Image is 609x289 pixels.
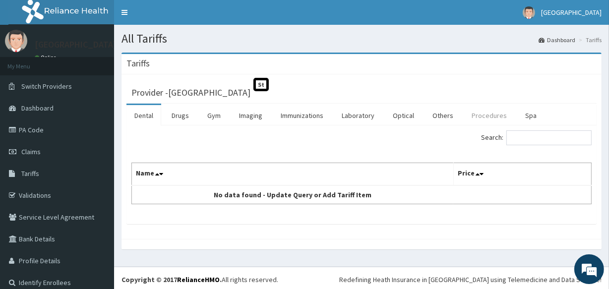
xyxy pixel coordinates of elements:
[339,275,602,285] div: Redefining Heath Insurance in [GEOGRAPHIC_DATA] using Telemedicine and Data Science!
[506,130,592,145] input: Search:
[231,105,270,126] a: Imaging
[539,36,575,44] a: Dashboard
[122,275,222,284] strong: Copyright © 2017 .
[164,105,197,126] a: Drugs
[122,32,602,45] h1: All Tariffs
[576,36,602,44] li: Tariffs
[541,8,602,17] span: [GEOGRAPHIC_DATA]
[131,88,250,97] h3: Provider - [GEOGRAPHIC_DATA]
[334,105,382,126] a: Laboratory
[425,105,461,126] a: Others
[177,275,220,284] a: RelianceHMO
[132,163,454,186] th: Name
[273,105,331,126] a: Immunizations
[21,147,41,156] span: Claims
[132,185,454,204] td: No data found - Update Query or Add Tariff Item
[21,104,54,113] span: Dashboard
[21,82,72,91] span: Switch Providers
[517,105,545,126] a: Spa
[35,54,59,61] a: Online
[253,78,269,91] span: St
[453,163,591,186] th: Price
[523,6,535,19] img: User Image
[5,30,27,52] img: User Image
[464,105,515,126] a: Procedures
[126,105,161,126] a: Dental
[385,105,422,126] a: Optical
[35,40,117,49] p: [GEOGRAPHIC_DATA]
[126,59,150,68] h3: Tariffs
[199,105,229,126] a: Gym
[21,169,39,178] span: Tariffs
[481,130,592,145] label: Search:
